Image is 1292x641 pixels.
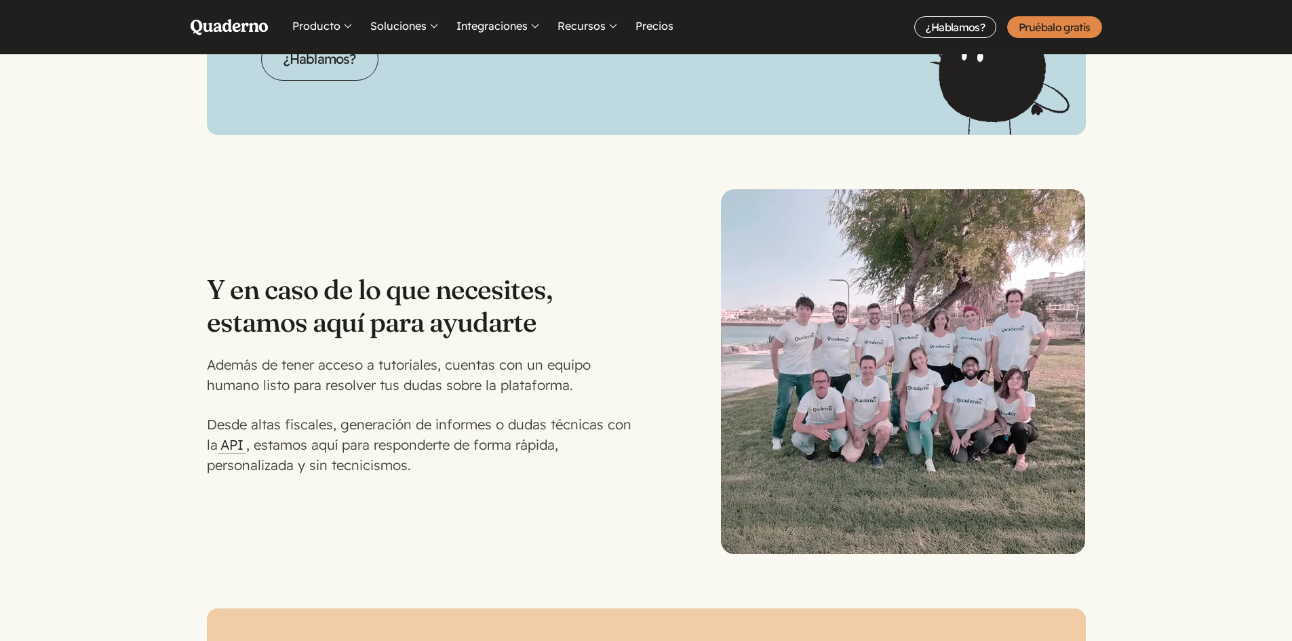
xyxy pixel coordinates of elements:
p: Además de tener acceso a tutoriales, cuentas con un equipo humano listo para resolver tus dudas s... [207,355,646,395]
a: ¿Hablamos? [914,16,996,38]
p: Desde altas fiscales, generación de informes o dudas técnicas con la , estamos aquí para responde... [207,414,646,475]
abbr: Application Programming Interface [220,436,243,453]
h3: Y en caso de lo que necesites, estamos aquí para ayudarte [207,273,646,338]
a: ¿Hablamos? [261,37,378,81]
a: API [218,436,246,454]
img: Quaderno team in 2023 [721,189,1086,554]
a: Pruébalo gratis [1007,16,1101,38]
